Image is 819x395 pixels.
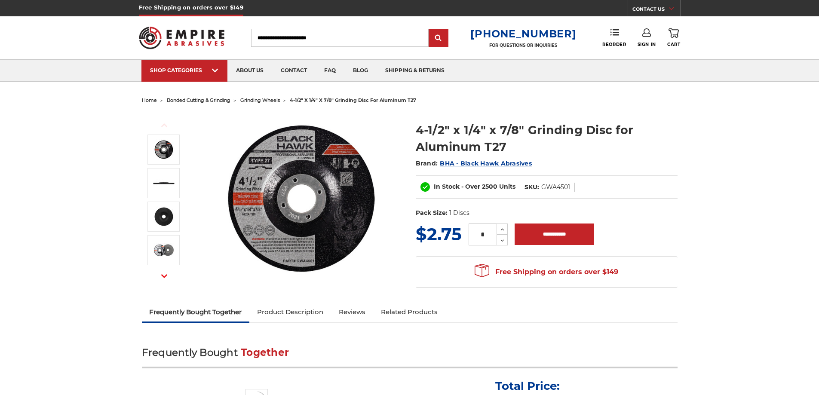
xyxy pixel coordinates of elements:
[154,116,175,135] button: Previous
[142,97,157,103] a: home
[153,172,175,194] img: aluminum grinding disc
[153,239,175,261] img: BHA 4.5 inch grinding disc for aluminum
[272,60,316,82] a: contact
[632,4,680,16] a: CONTACT US
[416,208,448,217] dt: Pack Size:
[416,159,438,167] span: Brand:
[215,113,387,285] img: 4.5 inch grinding wheel for aluminum
[290,97,416,103] span: 4-1/2" x 1/4" x 7/8" grinding disc for aluminum t27
[249,303,331,322] a: Product Description
[227,60,272,82] a: about us
[638,42,656,47] span: Sign In
[434,183,460,190] span: In Stock
[602,28,626,47] a: Reorder
[449,208,469,217] dd: 1 Discs
[316,60,344,82] a: faq
[470,28,576,40] a: [PHONE_NUMBER]
[470,43,576,48] p: FOR QUESTIONS OR INQUIRIES
[139,21,225,55] img: Empire Abrasives
[167,97,230,103] a: bonded cutting & grinding
[440,159,532,167] a: BHA - Black Hawk Abrasives
[150,67,219,73] div: SHOP CATEGORIES
[430,30,447,47] input: Submit
[495,379,560,393] p: Total Price:
[525,183,539,192] dt: SKU:
[240,97,280,103] a: grinding wheels
[482,183,497,190] span: 2500
[142,346,238,358] span: Frequently Bought
[377,60,453,82] a: shipping & returns
[602,42,626,47] span: Reorder
[475,263,618,281] span: Free Shipping on orders over $149
[461,183,480,190] span: - Over
[241,346,289,358] span: Together
[344,60,377,82] a: blog
[667,42,680,47] span: Cart
[142,303,250,322] a: Frequently Bought Together
[416,224,462,245] span: $2.75
[416,122,678,155] h1: 4-1/2" x 1/4" x 7/8" Grinding Disc for Aluminum T27
[373,303,445,322] a: Related Products
[154,267,175,285] button: Next
[153,206,175,227] img: 4-1/2" x 1/4" x 7/8" Grinding Disc for Aluminum T27
[667,28,680,47] a: Cart
[331,303,373,322] a: Reviews
[153,139,175,160] img: 4.5 inch grinding wheel for aluminum
[541,183,570,192] dd: GWA4501
[499,183,515,190] span: Units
